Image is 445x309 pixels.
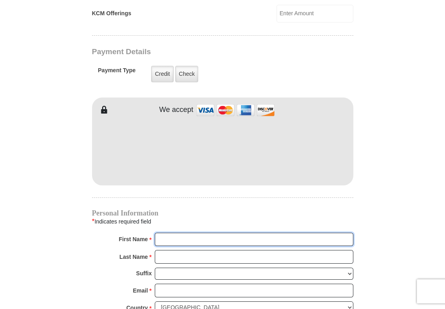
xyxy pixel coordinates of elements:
[92,216,353,227] div: Indicates required field
[98,67,136,78] h5: Payment Type
[92,47,297,57] h3: Payment Details
[92,210,353,216] h4: Personal Information
[136,268,152,279] strong: Suffix
[159,106,193,114] h4: We accept
[133,285,148,296] strong: Email
[277,5,353,22] input: Enter Amount
[151,66,173,82] label: Credit
[92,9,131,18] label: KCM Offerings
[119,251,148,262] strong: Last Name
[175,66,199,82] label: Check
[119,234,148,245] strong: First Name
[195,102,276,119] img: credit cards accepted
